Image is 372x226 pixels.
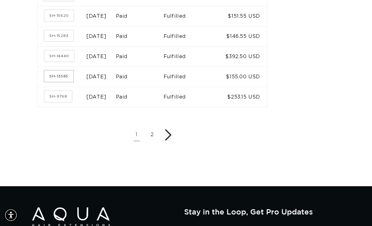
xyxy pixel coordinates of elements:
td: $392.50 USD [221,47,267,67]
time: [DATE] [86,34,107,39]
td: $155.00 USD [221,67,267,87]
td: Fulfilled [164,47,221,67]
td: Paid [116,26,164,47]
td: Paid [116,6,164,26]
a: Order number SH-15620 [44,10,74,21]
td: $146.55 USD [221,26,267,47]
a: Next page [162,129,174,141]
td: Paid [116,87,164,107]
time: [DATE] [86,74,107,79]
td: Paid [116,67,164,87]
div: Accessibility Menu [4,208,18,222]
td: Fulfilled [164,67,221,87]
td: $151.55 USD [221,6,267,26]
time: [DATE] [86,95,107,99]
a: Order number SH-14440 [44,50,74,62]
time: [DATE] [86,54,107,59]
td: Fulfilled [164,26,221,47]
nav: Pagination [37,129,267,144]
a: Order number SH-13585 [44,71,73,82]
td: Fulfilled [164,87,221,107]
h2: Stay in the Loop, Get Pro Updates [184,207,340,216]
a: Order number SH-9768 [44,91,72,102]
time: [DATE] [86,14,107,19]
span: Page 1 [131,129,143,141]
td: $253.15 USD [221,87,267,107]
a: Order number SH-15283 [44,30,74,41]
td: Fulfilled [164,6,221,26]
a: Page 2 [146,129,159,141]
td: Paid [116,47,164,67]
